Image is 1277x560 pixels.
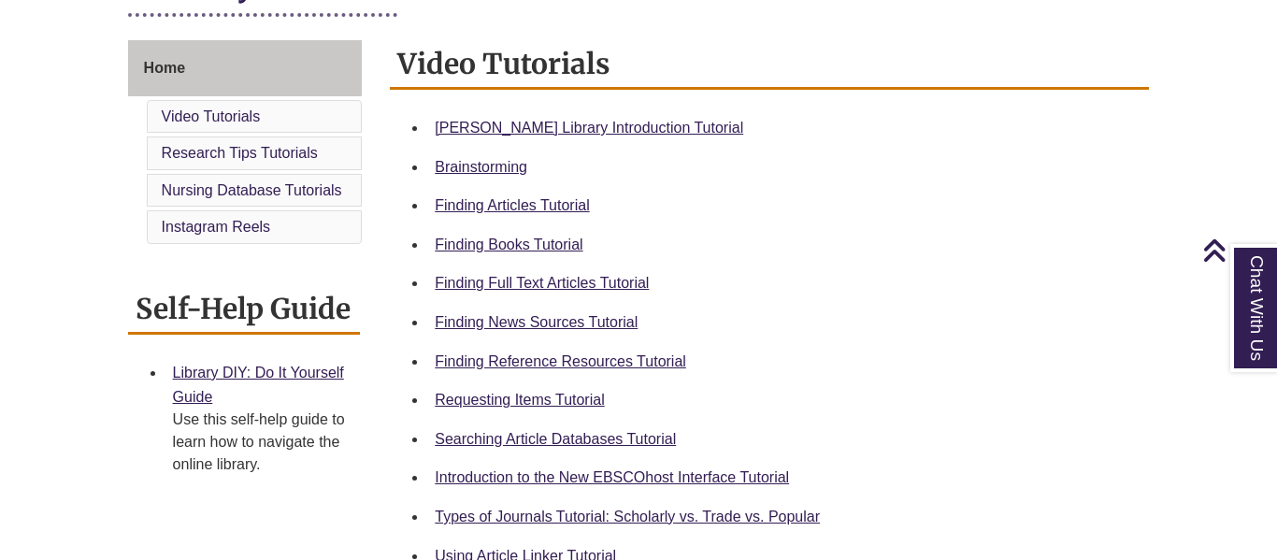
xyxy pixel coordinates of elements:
[435,159,527,175] a: Brainstorming
[173,365,344,405] a: Library DIY: Do It Yourself Guide
[435,509,820,524] a: Types of Journals Tutorial: Scholarly vs. Trade vs. Popular
[435,237,582,252] a: Finding Books Tutorial
[162,145,318,161] a: Research Tips Tutorials
[435,275,649,291] a: Finding Full Text Articles Tutorial
[435,392,604,408] a: Requesting Items Tutorial
[435,197,589,213] a: Finding Articles Tutorial
[128,40,363,96] a: Home
[435,353,686,369] a: Finding Reference Resources Tutorial
[128,285,361,335] h2: Self-Help Guide
[173,409,346,476] div: Use this self-help guide to learn how to navigate the online library.
[144,60,185,76] span: Home
[128,40,363,248] div: Guide Page Menu
[435,120,743,136] a: [PERSON_NAME] Library Introduction Tutorial
[162,108,261,124] a: Video Tutorials
[435,314,638,330] a: Finding News Sources Tutorial
[435,469,789,485] a: Introduction to the New EBSCOhost Interface Tutorial
[1202,237,1272,263] a: Back to Top
[162,219,271,235] a: Instagram Reels
[390,40,1149,90] h2: Video Tutorials
[162,182,342,198] a: Nursing Database Tutorials
[435,431,676,447] a: Searching Article Databases Tutorial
